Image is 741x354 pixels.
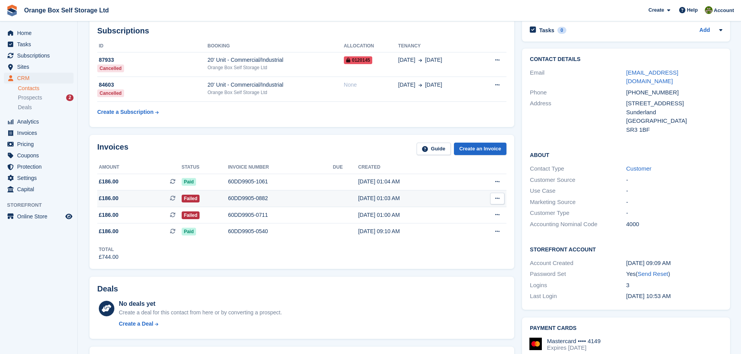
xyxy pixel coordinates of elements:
span: Failed [182,211,200,219]
span: Failed [182,195,200,202]
div: 20' Unit - Commercial/Industrial [207,56,343,64]
a: Create an Invoice [454,143,507,155]
a: menu [4,139,74,150]
div: [DATE] 01:04 AM [358,178,465,186]
span: Storefront [7,201,77,209]
div: No deals yet [119,299,282,309]
span: Account [714,7,734,14]
div: Customer Type [530,209,626,218]
span: Deals [18,104,32,111]
div: Orange Box Self Storage Ltd [207,64,343,71]
a: Create a Subscription [97,105,159,119]
span: [DATE] [425,81,442,89]
a: Add [699,26,710,35]
div: SR3 1BF [626,126,722,134]
div: Create a Deal [119,320,153,328]
a: menu [4,173,74,183]
div: £744.00 [99,253,119,261]
th: Status [182,161,228,174]
span: Create [648,6,664,14]
div: 84603 [97,81,207,89]
span: Analytics [17,116,64,127]
span: Prospects [18,94,42,101]
img: Mastercard Logo [529,338,542,350]
div: Password Set [530,270,626,279]
div: Sunderland [626,108,722,117]
div: Orange Box Self Storage Ltd [207,89,343,96]
h2: Tasks [539,27,554,34]
div: Logins [530,281,626,290]
div: - [626,198,722,207]
div: Use Case [530,187,626,195]
div: 60DD9905-0540 [228,227,333,235]
span: Subscriptions [17,50,64,61]
div: Cancelled [97,89,124,97]
span: Coupons [17,150,64,161]
div: Address [530,99,626,134]
div: Yes [626,270,722,279]
time: 2025-05-28 09:53:54 UTC [626,293,671,299]
a: Contacts [18,85,74,92]
div: Last Login [530,292,626,301]
th: Created [358,161,465,174]
span: Paid [182,178,196,186]
a: menu [4,150,74,161]
div: Total [99,246,119,253]
span: 0120145 [344,56,373,64]
a: menu [4,211,74,222]
th: ID [97,40,207,52]
div: [STREET_ADDRESS] [626,99,722,108]
img: Pippa White [705,6,713,14]
a: menu [4,61,74,72]
span: [DATE] [425,56,442,64]
th: Amount [97,161,182,174]
div: 0 [557,27,566,34]
span: £186.00 [99,227,119,235]
span: ( ) [636,270,670,277]
a: Customer [626,165,652,172]
a: menu [4,127,74,138]
div: 2 [66,94,74,101]
span: Tasks [17,39,64,50]
div: Email [530,68,626,86]
div: - [626,187,722,195]
h2: Subscriptions [97,26,506,35]
div: 4000 [626,220,722,229]
h2: Storefront Account [530,245,722,253]
span: Settings [17,173,64,183]
a: menu [4,73,74,84]
span: Sites [17,61,64,72]
h2: Invoices [97,143,128,155]
h2: About [530,151,722,159]
th: Tenancy [398,40,477,52]
th: Booking [207,40,343,52]
span: Paid [182,228,196,235]
div: Accounting Nominal Code [530,220,626,229]
div: [PHONE_NUMBER] [626,88,722,97]
div: Contact Type [530,164,626,173]
span: Home [17,28,64,38]
a: menu [4,161,74,172]
span: £186.00 [99,211,119,219]
span: [DATE] [398,56,415,64]
div: [DATE] 01:00 AM [358,211,465,219]
div: [DATE] 09:10 AM [358,227,465,235]
span: £186.00 [99,194,119,202]
a: menu [4,39,74,50]
h2: Contact Details [530,56,722,63]
div: Mastercard •••• 4149 [547,338,601,345]
a: Deals [18,103,74,112]
a: menu [4,28,74,38]
th: Allocation [344,40,398,52]
a: menu [4,50,74,61]
div: Phone [530,88,626,97]
a: Prospects 2 [18,94,74,102]
div: None [344,81,398,89]
div: 87933 [97,56,207,64]
div: Marketing Source [530,198,626,207]
div: [GEOGRAPHIC_DATA] [626,117,722,126]
div: Expires [DATE] [547,344,601,351]
a: menu [4,184,74,195]
span: Help [687,6,698,14]
h2: Deals [97,284,118,293]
